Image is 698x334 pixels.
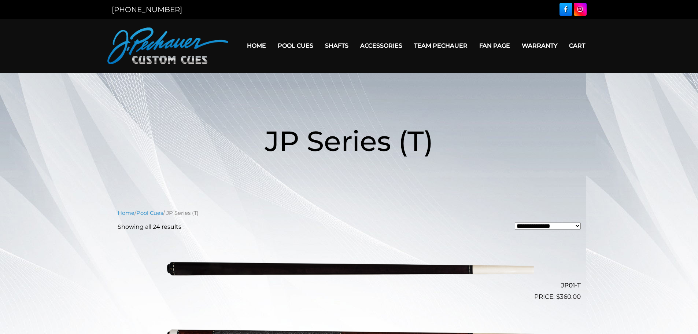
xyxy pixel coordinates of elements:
[118,209,581,217] nav: Breadcrumb
[473,36,516,55] a: Fan Page
[272,36,319,55] a: Pool Cues
[118,223,181,231] p: Showing all 24 results
[319,36,354,55] a: Shafts
[136,210,163,216] a: Pool Cues
[515,223,581,230] select: Shop order
[556,293,560,300] span: $
[354,36,408,55] a: Accessories
[556,293,581,300] bdi: 360.00
[118,210,134,216] a: Home
[516,36,563,55] a: Warranty
[164,237,534,299] img: JP01-T
[112,5,182,14] a: [PHONE_NUMBER]
[265,124,433,158] span: JP Series (T)
[107,27,228,64] img: Pechauer Custom Cues
[563,36,591,55] a: Cart
[241,36,272,55] a: Home
[118,279,581,292] h2: JP01-T
[408,36,473,55] a: Team Pechauer
[118,237,581,302] a: JP01-T $360.00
